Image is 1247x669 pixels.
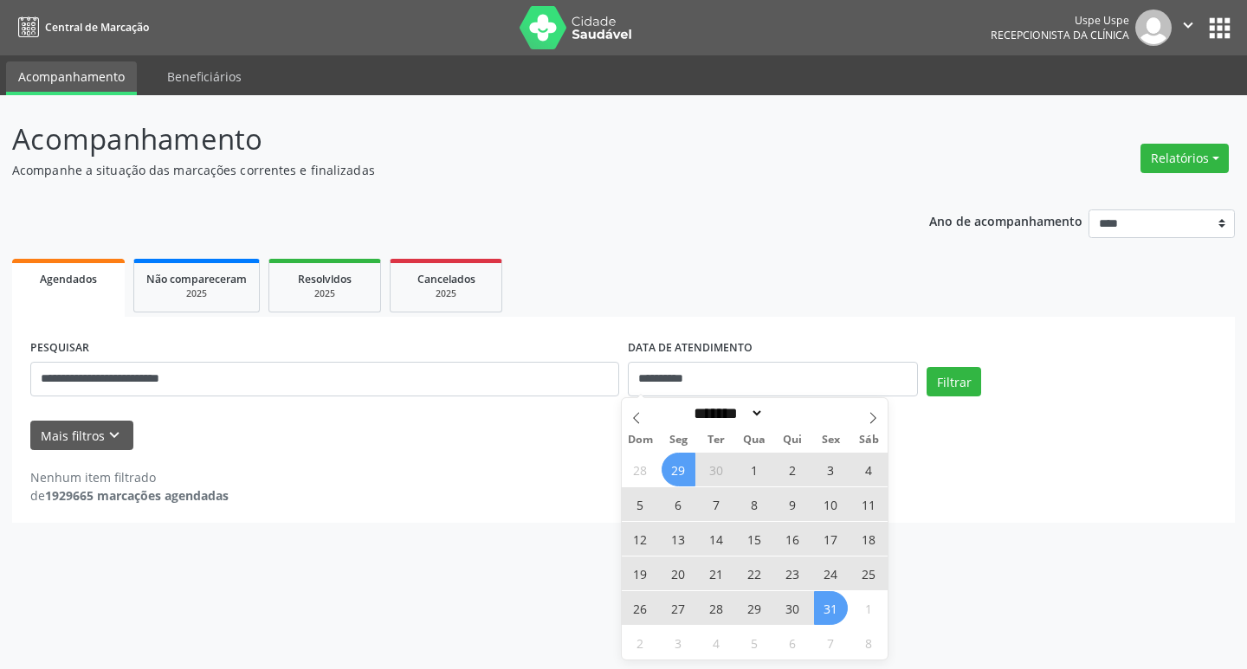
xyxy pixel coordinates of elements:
[700,626,733,659] span: Novembro 4, 2025
[417,272,475,286] span: Cancelados
[40,272,97,286] span: Agendados
[662,522,695,556] span: Outubro 13, 2025
[623,453,657,486] span: Setembro 28, 2025
[6,61,137,95] a: Acompanhamento
[738,591,772,625] span: Outubro 29, 2025
[929,209,1082,231] p: Ano de acompanhamento
[628,335,753,362] label: DATA DE ATENDIMENTO
[659,434,697,446] span: Seg
[814,487,848,521] span: Outubro 10, 2025
[146,287,247,300] div: 2025
[623,556,657,590] span: Outubro 19, 2025
[776,626,810,659] span: Novembro 6, 2025
[45,20,149,35] span: Central de Marcação
[700,591,733,625] span: Outubro 28, 2025
[281,287,368,300] div: 2025
[764,404,821,422] input: Year
[738,522,772,556] span: Outubro 15, 2025
[623,522,657,556] span: Outubro 12, 2025
[852,522,886,556] span: Outubro 18, 2025
[30,468,229,486] div: Nenhum item filtrado
[738,487,772,521] span: Outubro 8, 2025
[776,453,810,486] span: Outubro 2, 2025
[814,626,848,659] span: Novembro 7, 2025
[735,434,773,446] span: Qua
[700,522,733,556] span: Outubro 14, 2025
[1140,144,1229,173] button: Relatórios
[623,487,657,521] span: Outubro 5, 2025
[991,28,1129,42] span: Recepcionista da clínica
[146,272,247,286] span: Não compareceram
[776,591,810,625] span: Outubro 30, 2025
[688,404,765,422] select: Month
[927,367,981,396] button: Filtrar
[814,522,848,556] span: Outubro 17, 2025
[776,487,810,521] span: Outubro 9, 2025
[738,556,772,590] span: Outubro 22, 2025
[623,626,657,659] span: Novembro 2, 2025
[1205,13,1235,43] button: apps
[738,626,772,659] span: Novembro 5, 2025
[814,453,848,486] span: Outubro 3, 2025
[662,453,695,486] span: Setembro 29, 2025
[814,591,848,625] span: Outubro 31, 2025
[298,272,352,286] span: Resolvidos
[852,591,886,625] span: Novembro 1, 2025
[852,556,886,590] span: Outubro 25, 2025
[662,626,695,659] span: Novembro 3, 2025
[776,556,810,590] span: Outubro 23, 2025
[105,426,124,445] i: keyboard_arrow_down
[1179,16,1198,35] i: 
[697,434,735,446] span: Ter
[30,421,133,451] button: Mais filtroskeyboard_arrow_down
[12,161,868,179] p: Acompanhe a situação das marcações correntes e finalizadas
[155,61,254,92] a: Beneficiários
[700,453,733,486] span: Setembro 30, 2025
[1172,10,1205,46] button: 
[852,453,886,486] span: Outubro 4, 2025
[773,434,811,446] span: Qui
[30,335,89,362] label: PESQUISAR
[403,287,489,300] div: 2025
[776,522,810,556] span: Outubro 16, 2025
[662,556,695,590] span: Outubro 20, 2025
[1135,10,1172,46] img: img
[12,13,149,42] a: Central de Marcação
[622,434,660,446] span: Dom
[12,118,868,161] p: Acompanhamento
[738,453,772,486] span: Outubro 1, 2025
[700,487,733,521] span: Outubro 7, 2025
[852,487,886,521] span: Outubro 11, 2025
[991,13,1129,28] div: Uspe Uspe
[700,556,733,590] span: Outubro 21, 2025
[623,591,657,625] span: Outubro 26, 2025
[662,487,695,521] span: Outubro 6, 2025
[662,591,695,625] span: Outubro 27, 2025
[811,434,850,446] span: Sex
[30,486,229,505] div: de
[852,626,886,659] span: Novembro 8, 2025
[814,556,848,590] span: Outubro 24, 2025
[45,487,229,504] strong: 1929665 marcações agendadas
[850,434,888,446] span: Sáb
